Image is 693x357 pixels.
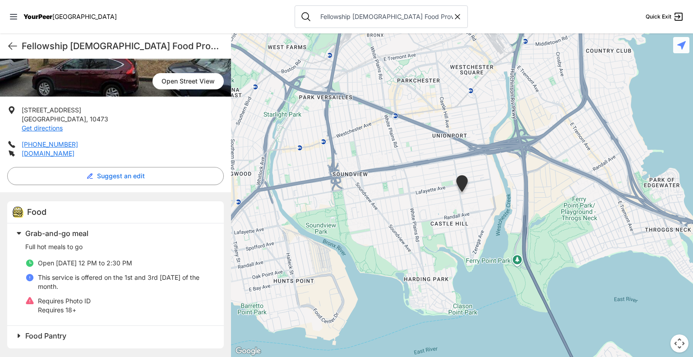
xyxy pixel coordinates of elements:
[233,345,263,357] img: Google
[23,14,117,19] a: YourPeer[GEOGRAPHIC_DATA]
[22,149,74,157] a: [DOMAIN_NAME]
[38,306,91,315] p: Requires 18+
[23,13,52,20] span: YourPeer
[315,12,453,21] input: Search
[22,124,63,132] a: Get directions
[7,167,224,185] button: Suggest an edit
[38,259,132,267] span: Open [DATE] 12 PM to 2:30 PM
[86,115,88,123] span: ,
[38,297,91,306] p: Requires Photo ID
[25,331,66,340] span: Food Pantry
[646,11,684,22] a: Quick Exit
[25,229,88,238] span: Grab-and-go meal
[233,345,263,357] a: Open this area in Google Maps (opens a new window)
[52,13,117,20] span: [GEOGRAPHIC_DATA]
[22,140,78,148] a: [PHONE_NUMBER]
[25,242,213,251] p: Full hot meals to go
[152,73,224,89] span: Open Street View
[38,273,213,291] p: This service is offered on the 1st and 3rd [DATE] of the month.
[27,207,46,217] span: Food
[22,40,224,52] h1: Fellowship [DEMOGRAPHIC_DATA] Food Provider
[646,13,671,20] span: Quick Exit
[97,172,145,181] span: Suggest an edit
[22,106,81,114] span: [STREET_ADDRESS]
[90,115,108,123] span: 10473
[670,334,688,352] button: Map camera controls
[22,115,86,123] span: [GEOGRAPHIC_DATA]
